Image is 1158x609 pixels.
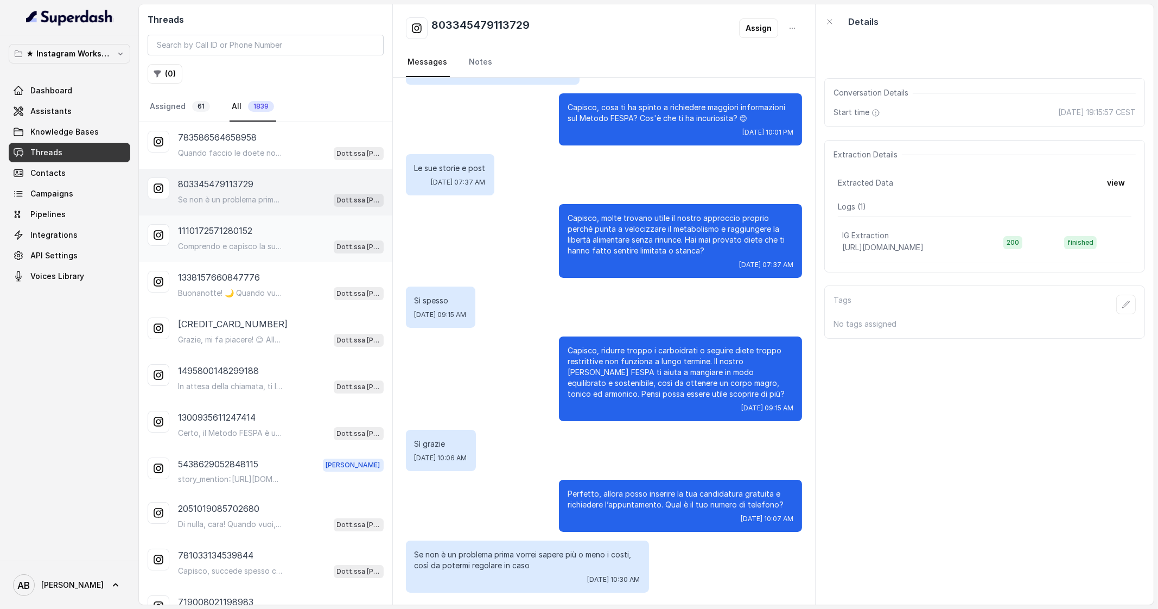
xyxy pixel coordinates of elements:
span: Voices Library [30,271,84,282]
span: Assistants [30,106,72,117]
span: [DATE] 07:37 AM [739,261,793,269]
p: Details [848,15,879,28]
p: Dott.ssa [PERSON_NAME] [337,195,380,206]
span: Integrations [30,230,78,240]
span: 1839 [248,101,274,112]
p: Se non è un problema prima vorrei sapere più o meno i costi, così da potermi regolare in caso [415,549,640,571]
span: Knowledge Bases [30,126,99,137]
p: 781033134539844 [178,549,253,562]
span: [DATE] 10:06 AM [415,454,467,462]
p: story_mention::[URL][DOMAIN_NAME] [178,474,282,485]
span: Contacts [30,168,66,179]
p: Le sue storie e post [415,163,486,174]
p: Capisco, succede spesso con diete troppo rigide o poco sostenibili. Ridurre troppo o eliminare ce... [178,566,282,576]
p: Capisco, cosa ti ha spinto a richiedere maggiori informazioni sul Metodo FESPA? Cos'è che ti ha i... [568,102,793,124]
img: light.svg [26,9,113,26]
a: Assistants [9,101,130,121]
a: Assigned61 [148,92,212,122]
p: Quando faccio le doete non riesco mai a seguirle perfettamente forse perché troppo restrittive. A... [178,148,282,158]
nav: Tabs [406,48,802,77]
button: ★ Instagram Workspace [9,44,130,64]
span: [DATE] 07:37 AM [431,178,486,187]
p: 803345479113729 [178,177,253,191]
p: Capisco, ridurre troppo i carboidrati o seguire diete troppo restrittive non funziona a lungo ter... [568,345,793,399]
p: 783586564658958 [178,131,257,144]
button: Assign [739,18,778,38]
button: view [1100,173,1131,193]
span: finished [1064,236,1097,249]
span: 200 [1003,236,1022,249]
a: Campaigns [9,184,130,204]
span: [DATE] 19:15:57 CEST [1058,107,1136,118]
p: 1338157660847776 [178,271,260,284]
p: [CREDIT_CARD_NUMBER] [178,318,288,331]
p: Dott.ssa [PERSON_NAME] [337,382,380,392]
p: Dott.ssa [PERSON_NAME] [337,242,380,252]
a: All1839 [230,92,276,122]
span: [DATE] 10:30 AM [588,575,640,584]
span: [DATE] 09:15 AM [415,310,467,319]
p: 1495800148299188 [178,364,259,377]
p: Sì grazie [415,439,467,449]
p: ★ Instagram Workspace [26,47,113,60]
span: [PERSON_NAME] [323,459,384,472]
span: Conversation Details [833,87,913,98]
p: Comprendo e capisco la sua visione, dato che tante persone utilizzano la chetogenica come metodo ... [178,241,282,252]
p: Tags [833,295,851,314]
p: 719008021198983 [178,595,253,608]
span: Pipelines [30,209,66,220]
span: Dashboard [30,85,72,96]
span: [URL][DOMAIN_NAME] [842,243,924,252]
a: Threads [9,143,130,162]
p: Se non è un problema prima vorrei sapere più o meno i costi, così da potermi regolare in caso [178,194,282,205]
a: Knowledge Bases [9,122,130,142]
span: Extracted Data [838,177,893,188]
span: Extraction Details [833,149,902,160]
p: No tags assigned [833,319,1136,329]
a: Messages [406,48,450,77]
p: 2051019085702680 [178,502,259,515]
p: Sì spesso [415,295,467,306]
p: Grazie, mi fa piacere! 😊 Allora, dimmi, quanti kg vorresti perdere o qual è il tuo obiettivo con ... [178,334,282,345]
p: Dott.ssa [PERSON_NAME] [337,519,380,530]
span: 61 [192,101,210,112]
p: IG Extraction [842,230,889,241]
a: Notes [467,48,495,77]
a: Dashboard [9,81,130,100]
button: (0) [148,64,182,84]
span: [DATE] 10:07 AM [741,515,793,523]
a: API Settings [9,246,130,265]
span: Start time [833,107,882,118]
a: [PERSON_NAME] [9,570,130,600]
p: Dott.ssa [PERSON_NAME] [337,566,380,577]
span: [DATE] 10:01 PM [742,128,793,137]
span: API Settings [30,250,78,261]
p: Perfetto, allora posso inserire la tua candidatura gratuita e richiedere l’appuntamento. Qual è i... [568,489,793,510]
nav: Tabs [148,92,384,122]
p: Logs ( 1 ) [838,201,1131,212]
input: Search by Call ID or Phone Number [148,35,384,55]
p: Dott.ssa [PERSON_NAME] [337,288,380,299]
p: Di nulla, cara! Quando vuoi, sono qui. Buona giornata e a presto! 🌟 [178,519,282,530]
span: [DATE] 09:15 AM [741,404,793,413]
p: Certo, il Metodo FESPA è un percorso di rieducazione alimentare che ti aiuta a raggiungere la lib... [178,428,282,439]
text: AB [18,580,30,591]
a: Contacts [9,163,130,183]
p: 1300935611247414 [178,411,256,424]
p: Buonanotte! 🌙 Quando vuoi, sono qui per aiutarti. A presto! [178,288,282,299]
p: Capisco, molte trovano utile il nostro approccio proprio perché punta a velocizzare il metabolism... [568,213,793,256]
h2: Threads [148,13,384,26]
p: 5438629052848115 [178,458,258,472]
a: Integrations [9,225,130,245]
h2: 803345479113729 [432,17,530,39]
p: In attesa della chiamata, ti lascio il link per entrare nel nostro gruppo Facebook. 🎉 Troverai co... [178,381,282,392]
p: Dott.ssa [PERSON_NAME] [337,148,380,159]
span: Threads [30,147,62,158]
span: [PERSON_NAME] [41,580,104,591]
a: Voices Library [9,267,130,286]
p: Dott.ssa [PERSON_NAME] [337,428,380,439]
span: Campaigns [30,188,73,199]
p: 1110172571280152 [178,224,252,237]
p: Dott.ssa [PERSON_NAME] [337,335,380,346]
a: Pipelines [9,205,130,224]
